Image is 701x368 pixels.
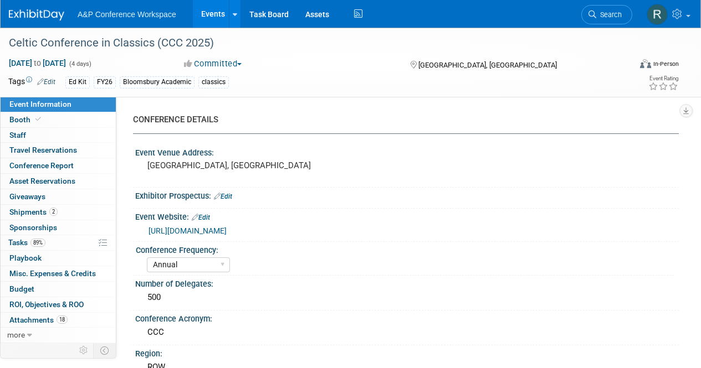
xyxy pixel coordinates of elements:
span: [GEOGRAPHIC_DATA], [GEOGRAPHIC_DATA] [418,61,557,69]
a: Edit [192,214,210,221]
a: Tasks89% [1,235,116,250]
div: Conference Frequency: [136,242,674,256]
button: Committed [180,58,246,70]
span: Attachments [9,315,68,324]
a: Attachments18 [1,313,116,328]
img: Format-Inperson.png [640,59,651,68]
a: [URL][DOMAIN_NAME] [149,226,227,235]
a: Booth [1,112,116,127]
div: Region: [135,345,679,359]
span: 2 [49,208,58,216]
span: 18 [57,315,68,324]
a: Shipments2 [1,205,116,220]
td: Toggle Event Tabs [94,343,116,357]
a: Giveaways [1,189,116,204]
a: Search [581,5,632,24]
span: Staff [9,131,26,139]
span: [DATE] [DATE] [8,58,66,68]
a: Budget [1,282,116,297]
span: A&P Conference Workspace [78,10,176,19]
a: Misc. Expenses & Credits [1,266,116,281]
a: Travel Reservations [1,143,116,158]
div: Celtic Conference in Classics (CCC 2025) [5,33,622,53]
div: Event Website: [135,209,679,223]
span: Tasks [8,238,45,247]
i: Booth reservation complete [35,116,41,122]
a: Staff [1,128,116,143]
span: ROI, Objectives & ROO [9,300,84,309]
span: Event Information [9,100,71,108]
span: Shipments [9,208,58,216]
a: Playbook [1,251,116,266]
div: CCC [144,324,671,341]
span: more [7,330,25,339]
span: Budget [9,284,34,293]
span: (4 days) [68,60,91,68]
a: Edit [214,193,232,200]
div: Event Rating [648,76,678,81]
a: Sponsorships [1,220,116,235]
img: ExhibitDay [9,9,64,20]
span: Asset Reservations [9,177,75,185]
div: Exhibitor Prospectus: [135,188,679,202]
div: Event Format [581,58,679,74]
a: Edit [37,78,55,86]
a: more [1,328,116,343]
span: Sponsorships [9,223,57,232]
span: 89% [30,239,45,247]
span: Search [596,11,622,19]
div: Number of Delegates: [135,276,679,289]
div: Event Venue Address: [135,144,679,158]
span: to [32,59,43,68]
span: Misc. Expenses & Credits [9,269,96,278]
pre: [GEOGRAPHIC_DATA], [GEOGRAPHIC_DATA] [147,160,350,170]
a: Conference Report [1,158,116,173]
a: ROI, Objectives & ROO [1,297,116,312]
img: Rhianna Blackburn [647,4,668,25]
span: Conference Report [9,161,74,170]
div: In-Person [653,60,679,68]
td: Tags [8,76,55,89]
a: Asset Reservations [1,174,116,189]
div: Bloomsbury Academic [120,76,195,88]
div: Ed Kit [65,76,90,88]
div: FY26 [94,76,116,88]
span: Travel Reservations [9,146,77,154]
div: 500 [144,289,671,306]
div: CONFERENCE DETAILS [133,114,671,126]
div: classics [198,76,229,88]
span: Giveaways [9,192,45,201]
span: Booth [9,115,43,124]
td: Personalize Event Tab Strip [74,343,94,357]
a: Event Information [1,97,116,112]
div: Conference Acronym: [135,310,679,324]
span: Playbook [9,253,42,262]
